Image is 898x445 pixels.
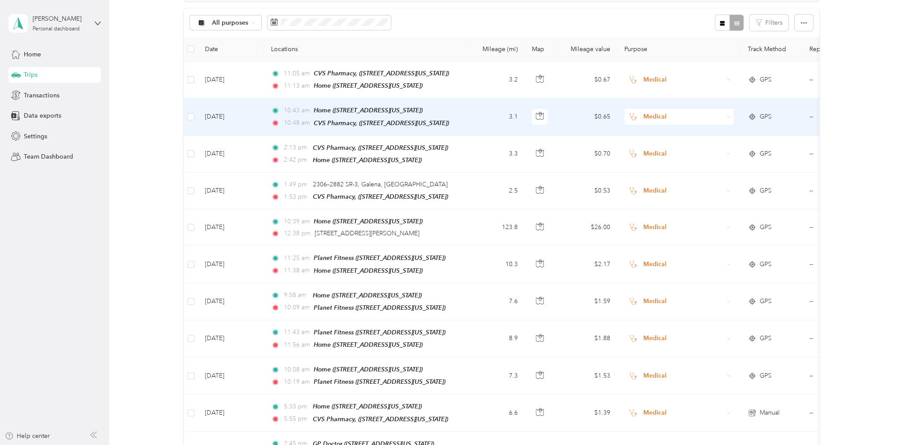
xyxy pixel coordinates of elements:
span: Planet Fitness ([STREET_ADDRESS][US_STATE]) [314,329,445,336]
td: [DATE] [198,98,264,135]
th: Date [198,37,264,61]
td: 7.6 [467,283,525,320]
th: Purpose [617,37,741,61]
span: Planet Fitness ([STREET_ADDRESS][US_STATE]) [314,254,445,261]
span: GPS [760,371,772,381]
span: CVS Pharmacy, ([STREET_ADDRESS][US_STATE]) [313,144,448,151]
span: Home ([STREET_ADDRESS][US_STATE]) [314,366,423,373]
span: Home ([STREET_ADDRESS][US_STATE]) [313,156,422,163]
th: Report [802,37,883,61]
span: Medical [643,222,724,232]
span: Home [24,50,41,59]
iframe: Everlance-gr Chat Button Frame [849,396,898,445]
td: -- [802,98,883,135]
td: 3.1 [467,98,525,135]
span: Manual [760,408,779,418]
td: $1.88 [556,320,617,357]
button: Help center [5,431,50,441]
td: [DATE] [198,136,264,173]
span: GPS [760,334,772,343]
span: Medical [643,334,724,343]
span: CVS Pharmacy, ([STREET_ADDRESS][US_STATE]) [314,119,449,126]
td: -- [802,209,883,246]
span: 2306–2882 SR-3, Galena, [GEOGRAPHIC_DATA] [313,181,448,188]
span: Planet Fitness ([STREET_ADDRESS][US_STATE]) [314,304,445,311]
td: -- [802,61,883,98]
th: Mileage value [556,37,617,61]
td: [DATE] [198,209,264,246]
td: 2.5 [467,173,525,209]
div: Personal dashboard [33,26,80,32]
td: [DATE] [198,61,264,98]
td: $26.00 [556,209,617,246]
span: Home ([STREET_ADDRESS][US_STATE]) [314,107,423,114]
span: GPS [760,112,772,122]
td: $0.53 [556,173,617,209]
span: Medical [643,371,724,381]
td: -- [802,320,883,357]
span: CVS Pharmacy, ([STREET_ADDRESS][US_STATE]) [314,70,449,77]
span: 10:39 am [284,217,310,226]
span: GPS [760,149,772,159]
th: Track Method [741,37,802,61]
span: Medical [643,186,724,196]
td: -- [802,136,883,173]
span: 10:43 am [284,106,310,115]
span: 11:38 am [284,266,310,275]
span: CVS Pharmacy, ([STREET_ADDRESS][US_STATE]) [313,193,448,200]
span: 1:53 pm [284,192,309,202]
span: 2:13 pm [284,143,309,152]
span: Home ([STREET_ADDRESS][US_STATE]) [314,267,423,274]
td: [DATE] [198,394,264,431]
td: 3.2 [467,61,525,98]
td: $0.70 [556,136,617,173]
th: Map [525,37,556,61]
span: [STREET_ADDRESS][PERSON_NAME] [315,230,419,237]
div: [PERSON_NAME] [33,14,88,23]
span: 10:09 am [284,303,310,312]
span: Data exports [24,111,61,120]
span: 11:25 am [284,253,310,263]
td: [DATE] [198,246,264,283]
span: Medical [643,408,724,418]
span: Home ([STREET_ADDRESS][US_STATE]) [313,292,422,299]
span: Trips [24,70,37,79]
span: GPS [760,75,772,85]
span: 11:43 am [284,327,310,337]
span: 12:38 pm [284,229,311,238]
td: $1.39 [556,394,617,431]
span: 1:49 pm [284,180,309,189]
td: [DATE] [198,357,264,394]
span: All purposes [212,20,249,26]
td: $0.65 [556,98,617,135]
td: 8.9 [467,320,525,357]
td: $0.67 [556,61,617,98]
span: 11:56 am [284,340,310,350]
span: 9:58 am [284,290,309,300]
span: 10:48 am [284,118,310,128]
span: 5:33 pm [284,402,309,412]
span: Home ([STREET_ADDRESS][US_STATE]) [314,218,423,225]
span: Home ([STREET_ADDRESS][US_STATE]) [314,341,423,348]
td: $1.53 [556,357,617,394]
th: Locations [264,37,467,61]
span: GPS [760,186,772,196]
td: -- [802,357,883,394]
span: GPS [760,297,772,306]
span: 2:42 pm [284,155,309,165]
td: -- [802,246,883,283]
span: 5:55 pm [284,414,309,424]
span: Medical [643,75,724,85]
td: 7.3 [467,357,525,394]
span: Medical [643,297,724,306]
span: Team Dashboard [24,152,73,161]
td: [DATE] [198,283,264,320]
span: Settings [24,132,47,141]
span: Transactions [24,91,59,100]
span: CVS Pharmacy, ([STREET_ADDRESS][US_STATE]) [313,415,448,423]
span: 10:19 am [284,377,310,387]
span: Home ([STREET_ADDRESS][US_STATE]) [314,82,423,89]
td: -- [802,173,883,209]
span: Planet Fitness ([STREET_ADDRESS][US_STATE]) [314,378,445,385]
